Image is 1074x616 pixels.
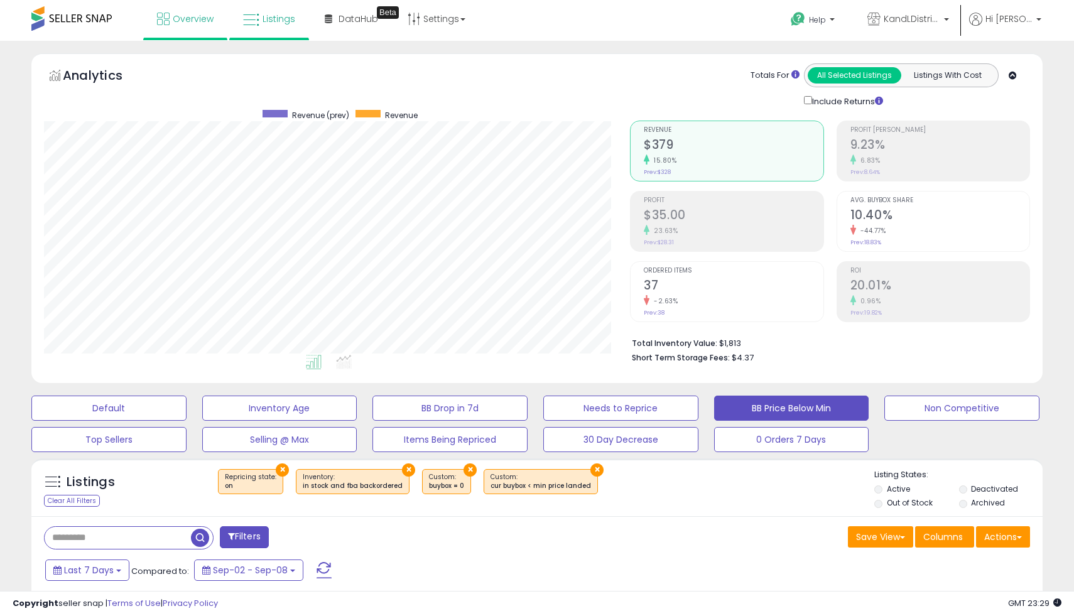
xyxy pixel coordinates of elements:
strong: Copyright [13,597,58,609]
h2: 9.23% [850,138,1029,154]
small: 23.63% [649,226,678,235]
button: Actions [976,526,1030,548]
button: Default [31,396,187,421]
button: × [590,463,604,477]
small: Prev: $328 [644,168,671,176]
span: Revenue [385,110,418,121]
button: Columns [915,526,974,548]
h2: $379 [644,138,823,154]
span: Inventory : [303,472,403,491]
a: Help [781,2,847,41]
b: Total Inventory Value: [632,338,717,349]
span: $4.37 [732,352,754,364]
h5: Analytics [63,67,147,87]
span: 2025-09-16 23:29 GMT [1008,597,1061,609]
div: Totals For [751,70,800,82]
button: Top Sellers [31,427,187,452]
button: Sep-02 - Sep-08 [194,559,303,581]
small: Prev: 19.82% [850,309,882,316]
button: × [402,463,415,477]
span: Profit [PERSON_NAME] [850,127,1029,134]
a: Terms of Use [107,597,161,609]
a: Hi [PERSON_NAME] [969,13,1041,41]
div: Clear All Filters [44,495,100,507]
i: Get Help [790,11,806,27]
div: cur buybox < min price landed [491,482,591,490]
span: Revenue (prev) [292,110,349,121]
b: Short Term Storage Fees: [632,352,730,363]
span: Repricing state : [225,472,276,491]
div: Tooltip anchor [377,6,399,19]
label: Archived [971,497,1005,508]
p: Listing States: [874,469,1042,481]
button: Save View [848,526,913,548]
button: All Selected Listings [808,67,901,84]
button: Selling @ Max [202,427,357,452]
small: Prev: 18.83% [850,239,881,246]
div: on [225,482,276,490]
span: Listings [263,13,295,25]
span: Revenue [644,127,823,134]
label: Deactivated [971,484,1018,494]
div: buybox = 0 [429,482,464,490]
span: ROI [850,267,1029,274]
small: 6.83% [856,156,881,165]
div: in stock and fba backordered [303,482,403,490]
span: Overview [173,13,214,25]
small: 0.96% [856,296,881,306]
button: Needs to Reprice [543,396,698,421]
button: Last 7 Days [45,559,129,581]
small: Prev: $28.31 [644,239,674,246]
h5: Listings [67,473,115,491]
span: Help [809,14,826,25]
button: Listings With Cost [901,67,994,84]
span: Columns [923,531,963,543]
button: Non Competitive [884,396,1039,421]
button: × [276,463,289,477]
h2: 10.40% [850,208,1029,225]
span: Compared to: [131,565,189,577]
small: -44.77% [856,226,886,235]
div: Include Returns [795,94,898,108]
h2: 37 [644,278,823,295]
a: Privacy Policy [163,597,218,609]
small: 15.80% [649,156,676,165]
div: seller snap | | [13,598,218,610]
small: Prev: 8.64% [850,168,880,176]
span: Last 7 Days [64,564,114,576]
button: BB Drop in 7d [372,396,528,421]
button: 0 Orders 7 Days [714,427,869,452]
span: Custom: [491,472,591,491]
small: Prev: 38 [644,309,664,316]
span: KandLDistribution LLC [884,13,940,25]
button: BB Price Below Min [714,396,869,421]
h2: $35.00 [644,208,823,225]
span: DataHub [339,13,378,25]
button: Inventory Age [202,396,357,421]
span: Hi [PERSON_NAME] [985,13,1033,25]
h2: 20.01% [850,278,1029,295]
span: Sep-02 - Sep-08 [213,564,288,576]
button: 30 Day Decrease [543,427,698,452]
label: Active [887,484,910,494]
button: Items Being Repriced [372,427,528,452]
span: Profit [644,197,823,204]
li: $1,813 [632,335,1021,350]
button: × [464,463,477,477]
label: Out of Stock [887,497,933,508]
span: Avg. Buybox Share [850,197,1029,204]
span: Ordered Items [644,267,823,274]
button: Filters [220,526,269,548]
small: -2.63% [649,296,678,306]
span: Custom: [429,472,464,491]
